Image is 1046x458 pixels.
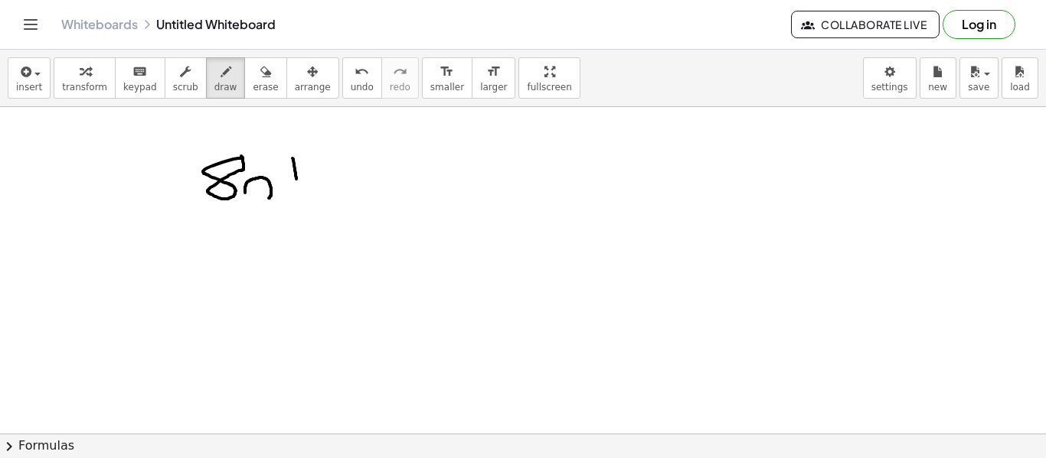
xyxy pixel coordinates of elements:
[518,57,580,99] button: fullscreen
[871,82,908,93] span: settings
[165,57,207,99] button: scrub
[54,57,116,99] button: transform
[214,82,237,93] span: draw
[351,82,374,93] span: undo
[132,63,147,81] i: keyboard
[390,82,410,93] span: redo
[440,63,454,81] i: format_size
[430,82,464,93] span: smaller
[863,57,917,99] button: settings
[286,57,339,99] button: arrange
[928,82,947,93] span: new
[355,63,369,81] i: undo
[62,82,107,93] span: transform
[804,18,927,31] span: Collaborate Live
[244,57,286,99] button: erase
[1002,57,1038,99] button: load
[61,17,138,32] a: Whiteboards
[16,82,42,93] span: insert
[342,57,382,99] button: undoundo
[1010,82,1030,93] span: load
[115,57,165,99] button: keyboardkeypad
[206,57,246,99] button: draw
[8,57,51,99] button: insert
[527,82,571,93] span: fullscreen
[791,11,940,38] button: Collaborate Live
[393,63,407,81] i: redo
[943,10,1015,39] button: Log in
[920,57,956,99] button: new
[486,63,501,81] i: format_size
[173,82,198,93] span: scrub
[480,82,507,93] span: larger
[18,12,43,37] button: Toggle navigation
[295,82,331,93] span: arrange
[472,57,515,99] button: format_sizelarger
[422,57,472,99] button: format_sizesmaller
[381,57,419,99] button: redoredo
[968,82,989,93] span: save
[959,57,999,99] button: save
[253,82,278,93] span: erase
[123,82,157,93] span: keypad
